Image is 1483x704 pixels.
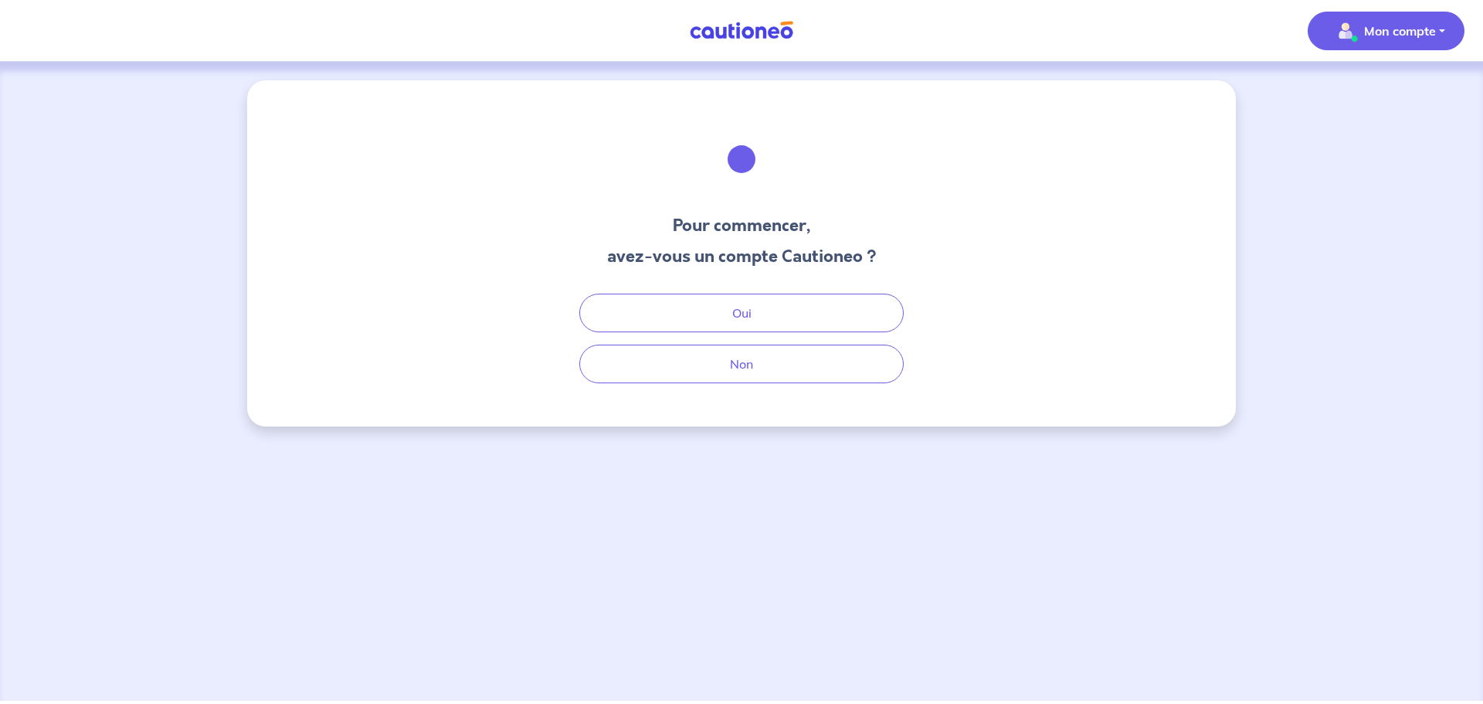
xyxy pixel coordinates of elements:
button: illu_account_valid_menu.svgMon compte [1308,12,1464,50]
img: illu_account_valid_menu.svg [1333,19,1358,43]
img: illu_welcome.svg [700,117,783,201]
p: Mon compte [1364,22,1436,40]
img: Cautioneo [684,21,799,40]
button: Non [579,345,904,383]
h3: Pour commencer, [607,213,877,238]
button: Oui [579,294,904,332]
h3: avez-vous un compte Cautioneo ? [607,244,877,269]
